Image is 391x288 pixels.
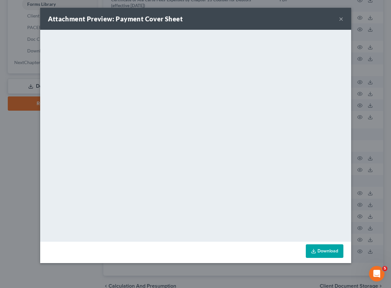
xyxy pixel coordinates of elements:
strong: Attachment Preview: Payment Cover Sheet [48,15,183,23]
span: 5 [382,266,387,271]
button: × [339,15,343,23]
iframe: Intercom live chat [369,266,385,282]
a: Download [306,244,343,258]
iframe: <object ng-attr-data='[URL][DOMAIN_NAME]' type='application/pdf' width='100%' height='650px'></ob... [40,30,351,240]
